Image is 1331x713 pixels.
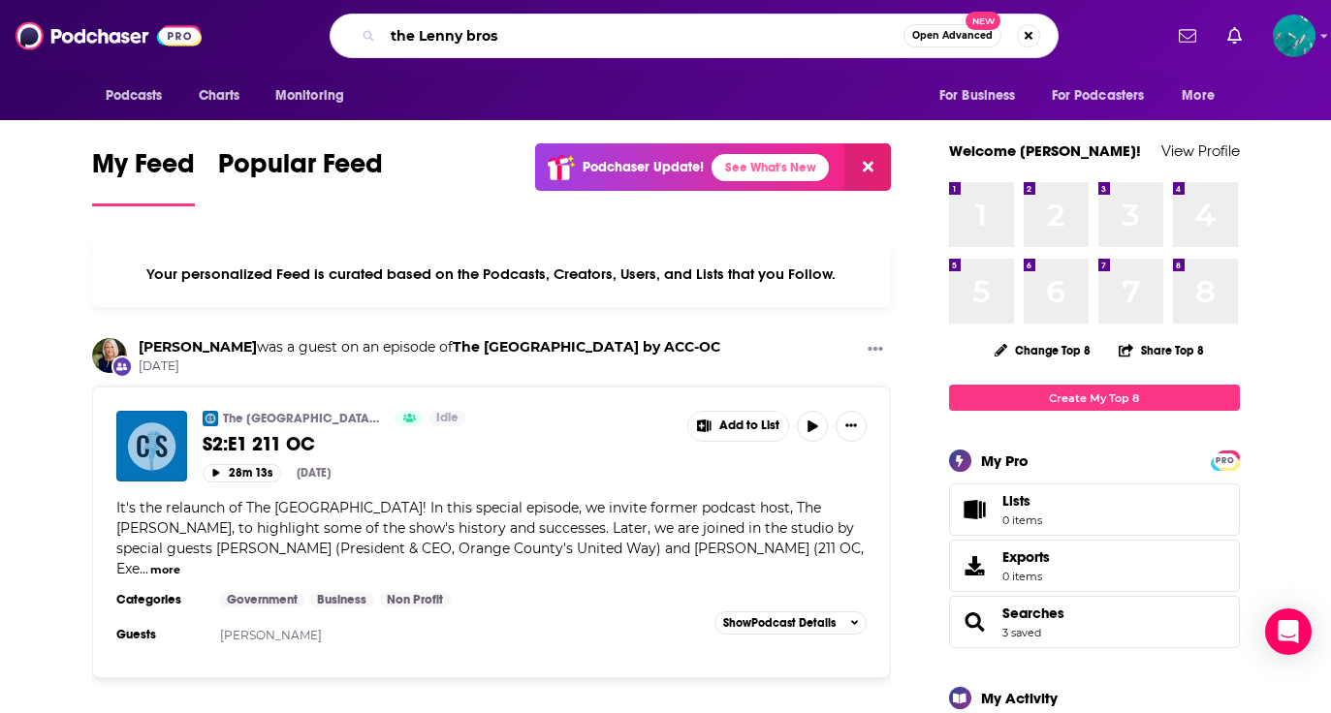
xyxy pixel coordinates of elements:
a: Searches [956,608,995,635]
span: Exports [956,552,995,579]
img: S2:E1 211 OC [116,411,187,481]
button: open menu [1168,77,1239,114]
span: Lists [1002,492,1030,510]
div: [DATE] [297,466,331,480]
h3: was a guest on an episode of [139,338,720,356]
button: Open AdvancedNew [903,24,1001,47]
a: Charts [186,77,252,114]
a: Susan Parks [139,338,257,356]
h3: Categories [116,592,204,607]
a: Idle [428,411,466,426]
a: S2:E1 211 OC [203,432,674,456]
span: Exports [1002,548,1050,566]
button: Show More Button [688,412,789,441]
button: Share Top 8 [1118,331,1205,369]
a: PRO [1214,452,1237,467]
button: Change Top 8 [983,338,1103,362]
span: My Feed [92,147,195,192]
span: [DATE] [139,358,720,375]
span: ... [140,560,148,577]
div: My Activity [981,689,1058,707]
button: 28m 13s [203,464,281,482]
span: Idle [436,409,459,428]
img: User Profile [1273,15,1315,57]
span: 0 items [1002,570,1050,583]
button: open menu [262,77,369,114]
span: S2:E1 211 OC [203,432,315,456]
span: Lists [1002,492,1042,510]
span: Lists [956,496,995,523]
button: Show profile menu [1273,15,1315,57]
img: The City Square by ACC-OC [203,411,218,426]
a: 3 saved [1002,626,1041,639]
a: Business [309,592,374,607]
div: My Pro [981,451,1029,470]
span: Popular Feed [218,147,383,192]
a: See What's New [712,154,829,181]
span: For Podcasters [1052,82,1145,109]
h3: Guests [116,627,204,642]
span: Show Podcast Details [723,616,836,630]
a: Welcome [PERSON_NAME]! [949,141,1141,160]
span: New [966,12,1000,30]
button: ShowPodcast Details [714,611,868,635]
span: Charts [199,82,240,109]
a: The [GEOGRAPHIC_DATA] by ACC-OC [223,411,383,426]
a: My Feed [92,147,195,206]
a: Create My Top 8 [949,385,1240,411]
span: Monitoring [275,82,344,109]
input: Search podcasts, credits, & more... [383,20,903,51]
a: View Profile [1161,141,1240,160]
a: Show notifications dropdown [1220,19,1250,52]
button: Show More Button [836,411,867,442]
a: Popular Feed [218,147,383,206]
span: Podcasts [106,82,163,109]
a: Show notifications dropdown [1171,19,1204,52]
a: The City Square by ACC-OC [453,338,720,356]
div: Open Intercom Messenger [1265,608,1312,655]
a: Non Profit [379,592,451,607]
span: More [1182,82,1215,109]
span: Searches [949,596,1240,648]
div: Your personalized Feed is curated based on the Podcasts, Creators, Users, and Lists that you Follow. [92,241,892,307]
button: Show More Button [860,338,891,362]
div: New Appearance [111,356,133,377]
a: [PERSON_NAME] [220,628,322,642]
div: Search podcasts, credits, & more... [330,14,1059,58]
a: Searches [1002,604,1064,622]
button: more [150,562,180,578]
img: Susan Parks [92,338,127,373]
img: Podchaser - Follow, Share and Rate Podcasts [16,17,202,54]
a: Lists [949,483,1240,536]
span: PRO [1214,453,1237,468]
a: Exports [949,540,1240,592]
button: open menu [92,77,188,114]
span: Logged in as louisabuckingham [1273,15,1315,57]
span: It's the relaunch of The [GEOGRAPHIC_DATA]! In this special episode, we invite former podcast hos... [116,499,864,577]
span: Add to List [719,418,779,433]
button: open menu [1039,77,1173,114]
span: Open Advanced [912,31,993,41]
button: open menu [926,77,1040,114]
span: 0 items [1002,513,1042,527]
span: For Business [939,82,1016,109]
p: Podchaser Update! [583,159,704,175]
a: Government [219,592,305,607]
